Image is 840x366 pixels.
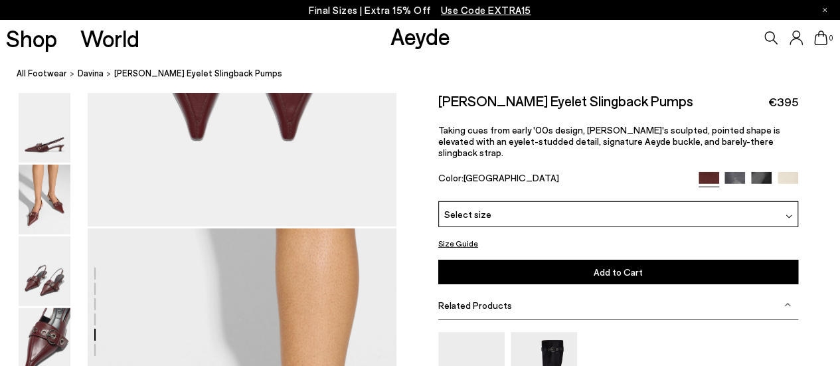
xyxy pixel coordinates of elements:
[80,27,139,50] a: World
[438,235,478,252] button: Size Guide
[78,68,104,78] span: Davina
[784,302,791,308] img: svg%3E
[6,27,57,50] a: Shop
[390,22,450,50] a: Aeyde
[19,236,70,306] img: Davina Eyelet Slingback Pumps - Image 3
[768,94,798,110] span: €395
[438,172,687,187] div: Color:
[438,92,693,109] h2: [PERSON_NAME] Eyelet Slingback Pumps
[19,165,70,234] img: Davina Eyelet Slingback Pumps - Image 2
[444,207,491,221] span: Select size
[114,66,282,80] span: [PERSON_NAME] Eyelet Slingback Pumps
[78,66,104,80] a: Davina
[17,66,67,80] a: All Footwear
[438,260,798,284] button: Add to Cart
[814,31,827,45] a: 0
[463,172,559,183] span: [GEOGRAPHIC_DATA]
[594,266,643,278] span: Add to Cart
[17,56,840,92] nav: breadcrumb
[309,2,531,19] p: Final Sizes | Extra 15% Off
[438,124,798,158] p: Taking cues from early '00s design, [PERSON_NAME]'s sculpted, pointed shape is elevated with an e...
[19,93,70,163] img: Davina Eyelet Slingback Pumps - Image 1
[786,213,792,220] img: svg%3E
[441,4,531,16] span: Navigate to /collections/ss25-final-sizes
[827,35,834,42] span: 0
[438,299,512,310] span: Related Products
